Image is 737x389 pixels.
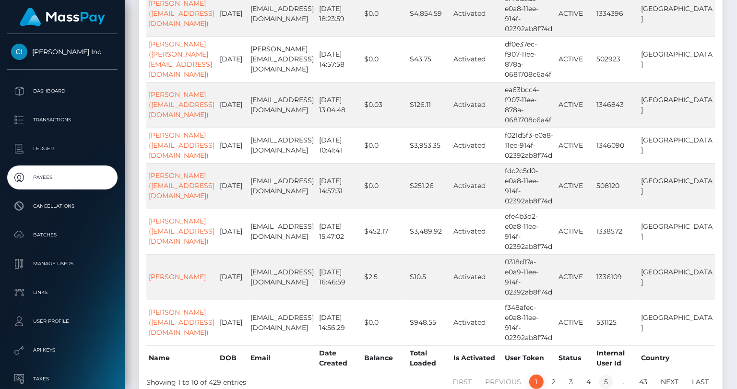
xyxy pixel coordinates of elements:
[11,372,114,386] p: Taxes
[556,345,594,371] th: Status
[11,314,114,329] p: User Profile
[11,170,114,185] p: Payees
[581,375,596,389] a: 4
[529,375,544,389] a: 1
[249,163,317,209] td: [EMAIL_ADDRESS][DOMAIN_NAME]
[451,254,502,300] td: Activated
[317,82,362,128] td: [DATE] 13:04:48
[408,163,451,209] td: $251.26
[249,36,317,82] td: [PERSON_NAME][EMAIL_ADDRESS][DOMAIN_NAME]
[149,217,214,246] a: [PERSON_NAME] ([EMAIL_ADDRESS][DOMAIN_NAME])
[317,209,362,254] td: [DATE] 15:47:02
[556,300,594,345] td: ACTIVE
[594,36,639,82] td: 502923
[451,163,502,209] td: Activated
[249,82,317,128] td: [EMAIL_ADDRESS][DOMAIN_NAME]
[149,90,214,119] a: [PERSON_NAME] ([EMAIL_ADDRESS][DOMAIN_NAME])
[249,128,317,163] td: [EMAIL_ADDRESS][DOMAIN_NAME]
[639,209,715,254] td: [GEOGRAPHIC_DATA]
[317,300,362,345] td: [DATE] 14:56:29
[362,82,408,128] td: $0.03
[687,375,714,389] a: Last
[217,254,249,300] td: [DATE]
[594,163,639,209] td: 508120
[217,36,249,82] td: [DATE]
[594,128,639,163] td: 1346090
[362,254,408,300] td: $2.5
[7,281,118,305] a: Links
[149,308,214,337] a: [PERSON_NAME] ([EMAIL_ADDRESS][DOMAIN_NAME])
[594,300,639,345] td: 531125
[502,82,556,128] td: ea63bcc4-f907-11ee-878a-0681708c6a4f
[451,128,502,163] td: Activated
[11,44,27,60] img: Cindy Gallop Inc
[362,163,408,209] td: $0.0
[408,128,451,163] td: $3,953.35
[556,209,594,254] td: ACTIVE
[639,36,715,82] td: [GEOGRAPHIC_DATA]
[149,131,214,160] a: [PERSON_NAME] ([EMAIL_ADDRESS][DOMAIN_NAME])
[502,300,556,345] td: f348afec-e0a8-11ee-914f-02392ab8f74d
[451,82,502,128] td: Activated
[11,343,114,357] p: API Keys
[7,47,118,56] span: [PERSON_NAME] Inc
[217,300,249,345] td: [DATE]
[317,345,362,371] th: Date Created
[564,375,578,389] a: 3
[217,163,249,209] td: [DATE]
[408,36,451,82] td: $43.75
[451,209,502,254] td: Activated
[451,345,502,371] th: Is Activated
[634,375,653,389] a: 43
[149,171,214,200] a: [PERSON_NAME] ([EMAIL_ADDRESS][DOMAIN_NAME])
[11,228,114,242] p: Batches
[408,254,451,300] td: $10.5
[7,338,118,362] a: API Keys
[249,345,317,371] th: Email
[7,137,118,161] a: Ledger
[11,141,114,156] p: Ledger
[7,194,118,218] a: Cancellations
[639,128,715,163] td: [GEOGRAPHIC_DATA]
[217,82,249,128] td: [DATE]
[408,209,451,254] td: $3,489.92
[11,84,114,98] p: Dashboard
[594,254,639,300] td: 1336109
[556,163,594,209] td: ACTIVE
[146,345,217,371] th: Name
[502,254,556,300] td: 0318d17a-e0a9-11ee-914f-02392ab8f74d
[556,254,594,300] td: ACTIVE
[639,82,715,128] td: [GEOGRAPHIC_DATA]
[149,40,212,79] a: [PERSON_NAME] ([PERSON_NAME][EMAIL_ADDRESS][DOMAIN_NAME])
[556,128,594,163] td: ACTIVE
[639,345,715,371] th: Country
[599,375,613,389] a: 5
[20,8,105,26] img: MassPay Logo
[11,257,114,271] p: Manage Users
[7,223,118,247] a: Batches
[11,285,114,300] p: Links
[7,108,118,132] a: Transactions
[639,163,715,209] td: [GEOGRAPHIC_DATA]
[362,128,408,163] td: $0.0
[502,163,556,209] td: fdc2c5d0-e0a8-11ee-914f-02392ab8f74d
[7,165,118,189] a: Payees
[408,300,451,345] td: $948.55
[408,345,451,371] th: Total Loaded
[594,209,639,254] td: 1338572
[594,345,639,371] th: Internal User Id
[249,300,317,345] td: [EMAIL_ADDRESS][DOMAIN_NAME]
[362,300,408,345] td: $0.0
[362,345,408,371] th: Balance
[502,209,556,254] td: efe4b3d2-e0a8-11ee-914f-02392ab8f74d
[556,36,594,82] td: ACTIVE
[451,36,502,82] td: Activated
[502,128,556,163] td: f021d5f3-e0a8-11ee-914f-02392ab8f74d
[149,272,206,281] a: [PERSON_NAME]
[408,82,451,128] td: $126.11
[362,36,408,82] td: $0.0
[317,254,362,300] td: [DATE] 16:46:59
[11,113,114,127] p: Transactions
[217,345,249,371] th: DOB
[7,252,118,276] a: Manage Users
